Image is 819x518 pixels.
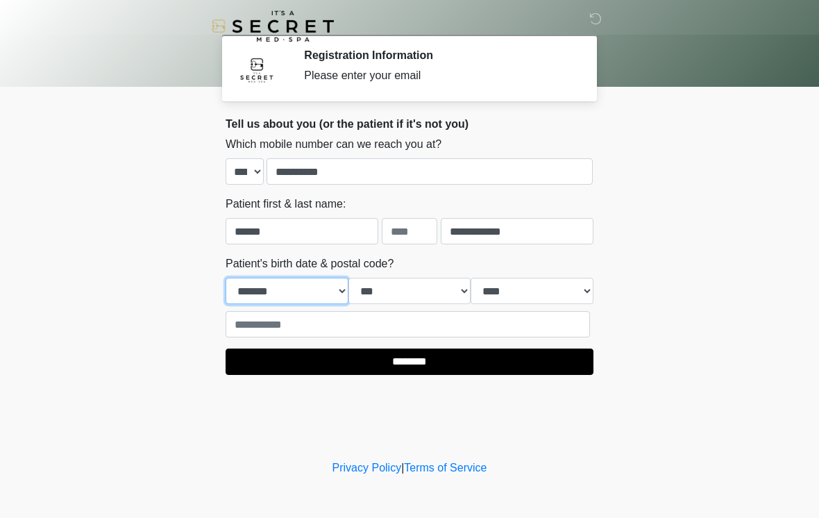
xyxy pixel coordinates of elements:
[212,10,334,42] img: It's A Secret Med Spa Logo
[226,136,441,153] label: Which mobile number can we reach you at?
[226,117,593,131] h2: Tell us about you (or the patient if it's not you)
[304,67,573,84] div: Please enter your email
[332,462,402,474] a: Privacy Policy
[304,49,573,62] h2: Registration Information
[236,49,278,90] img: Agent Avatar
[226,256,394,272] label: Patient's birth date & postal code?
[226,196,346,212] label: Patient first & last name:
[401,462,404,474] a: |
[404,462,487,474] a: Terms of Service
